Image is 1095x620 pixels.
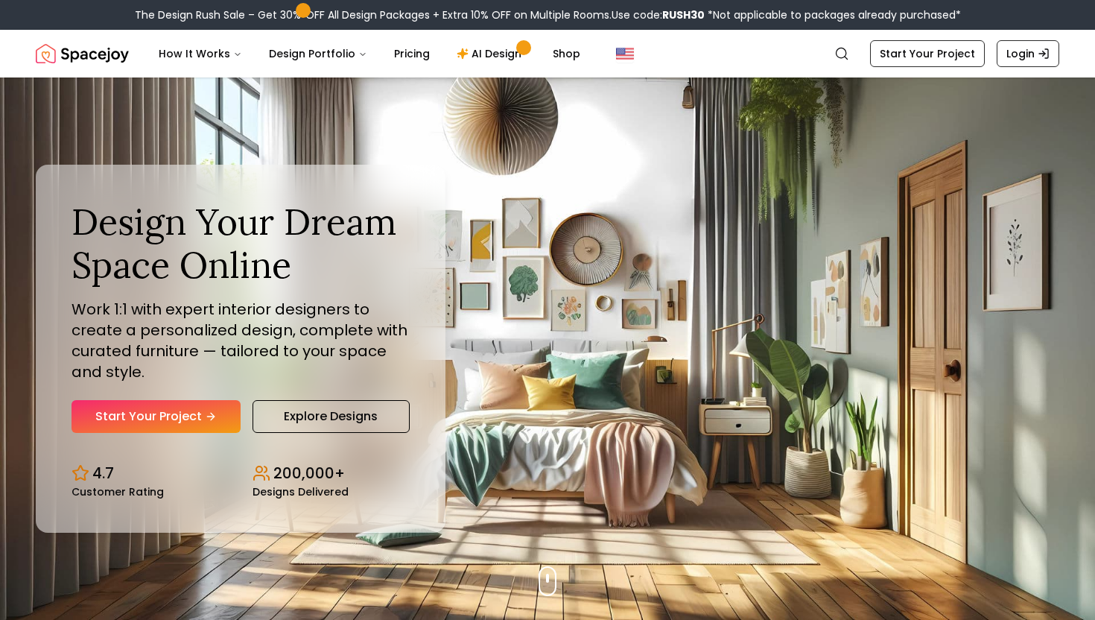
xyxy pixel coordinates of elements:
button: Design Portfolio [257,39,379,69]
p: 200,000+ [273,463,345,484]
div: Design stats [72,451,410,497]
p: 4.7 [92,463,114,484]
a: Shop [541,39,592,69]
b: RUSH30 [662,7,705,22]
span: Use code: [612,7,705,22]
a: Pricing [382,39,442,69]
nav: Main [147,39,592,69]
a: AI Design [445,39,538,69]
small: Customer Rating [72,487,164,497]
img: United States [616,45,634,63]
button: How It Works [147,39,254,69]
a: Start Your Project [870,40,985,67]
a: Start Your Project [72,400,241,433]
nav: Global [36,30,1059,77]
div: The Design Rush Sale – Get 30% OFF All Design Packages + Extra 10% OFF on Multiple Rooms. [135,7,961,22]
h1: Design Your Dream Space Online [72,200,410,286]
small: Designs Delivered [253,487,349,497]
a: Spacejoy [36,39,129,69]
a: Explore Designs [253,400,410,433]
img: Spacejoy Logo [36,39,129,69]
span: *Not applicable to packages already purchased* [705,7,961,22]
a: Login [997,40,1059,67]
p: Work 1:1 with expert interior designers to create a personalized design, complete with curated fu... [72,299,410,382]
